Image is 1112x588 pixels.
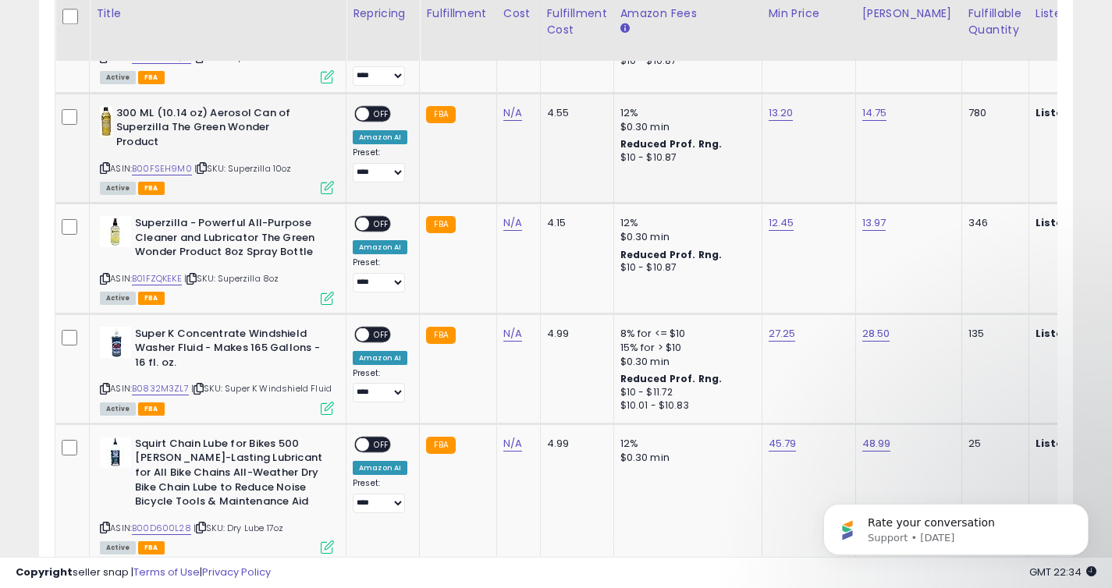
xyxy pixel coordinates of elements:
small: FBA [426,327,455,344]
a: Terms of Use [133,565,200,579]
div: Title [96,5,339,22]
div: $0.30 min [620,355,750,369]
div: seller snap | | [16,565,271,580]
div: Preset: [353,478,407,513]
a: 13.20 [769,105,794,121]
div: Fulfillment [426,5,489,22]
b: Listed Price: [1036,215,1107,230]
div: 346 [968,216,1017,230]
a: 14.75 [862,105,887,121]
img: 41O0XAC3ByL._SL40_.jpg [100,106,112,137]
span: FBA [138,182,165,195]
div: Amazon AI [353,461,407,475]
span: FBA [138,402,165,416]
a: 27.25 [769,326,796,342]
div: Repricing [353,5,413,22]
div: Min Price [769,5,849,22]
span: All listings currently available for purchase on Amazon [100,71,136,84]
span: All listings currently available for purchase on Amazon [100,292,136,305]
a: N/A [503,215,522,231]
b: Superzilla - Powerful All-Purpose Cleaner and Lubricator The Green Wonder Product 8oz Spray Bottle [135,216,325,264]
div: 12% [620,437,750,451]
div: 4.99 [547,327,602,341]
b: Listed Price: [1036,326,1107,341]
span: All listings currently available for purchase on Amazon [100,182,136,195]
small: FBA [426,106,455,123]
small: Amazon Fees. [620,22,630,36]
div: 8% for <= $10 [620,327,750,341]
b: Reduced Prof. Rng. [620,372,723,385]
span: OFF [369,328,394,341]
span: OFF [369,107,394,120]
b: Listed Price: [1036,436,1107,451]
div: ASIN: [100,106,334,193]
a: 28.50 [862,326,890,342]
span: FBA [138,541,165,554]
img: 41RD-VY+w6L._SL40_.jpg [100,327,131,358]
a: B0832M3ZL7 [132,382,189,395]
div: $10 - $10.87 [620,55,750,68]
div: $0.30 min [620,451,750,465]
span: OFF [369,218,394,231]
span: FBA [138,71,165,84]
div: Fulfillment Cost [547,5,607,38]
a: N/A [503,105,522,121]
span: | SKU: Superzilla 10oz [194,162,292,175]
div: $10 - $10.87 [620,151,750,165]
div: ASIN: [100,9,334,82]
a: B01FZQKEKE [132,272,182,285]
div: $0.30 min [620,120,750,134]
span: OFF [369,437,394,451]
div: ASIN: [100,216,334,303]
div: Preset: [353,257,407,292]
div: Amazon Fees [620,5,755,22]
div: 780 [968,106,1017,120]
small: FBA [426,216,455,233]
div: $0.30 min [620,230,750,244]
div: Cost [503,5,534,22]
b: Squirt Chain Lube for Bikes 500 [PERSON_NAME]-Lasting Lubricant for All Bike Chains All-Weather D... [135,437,325,513]
div: 12% [620,106,750,120]
div: $10 - $11.72 [620,386,750,399]
div: [PERSON_NAME] [862,5,955,22]
div: 4.55 [547,106,602,120]
img: 41sp1pDh9kL._SL40_.jpg [100,216,131,247]
div: 4.99 [547,437,602,451]
a: Privacy Policy [202,565,271,579]
div: 15% for > $10 [620,341,750,355]
div: 135 [968,327,1017,341]
span: | SKU: Superzilla 8oz [184,272,279,285]
div: Amazon AI [353,240,407,254]
a: 13.97 [862,215,886,231]
div: 25 [968,437,1017,451]
span: | SKU: Super K Windshield Fluid [191,382,332,395]
span: All listings currently available for purchase on Amazon [100,541,136,554]
strong: Copyright [16,565,73,579]
div: Amazon AI [353,130,407,144]
a: N/A [503,436,522,452]
span: All listings currently available for purchase on Amazon [100,402,136,416]
div: Fulfillable Quantity [968,5,1022,38]
div: $10.01 - $10.83 [620,399,750,413]
div: 12% [620,216,750,230]
b: Reduced Prof. Rng. [620,137,723,151]
div: Amazon AI [353,351,407,365]
a: B00FSEH9M0 [132,162,192,175]
div: ASIN: [100,327,334,413]
a: 48.99 [862,436,891,452]
small: FBA [426,437,455,454]
div: Preset: [353,147,407,182]
span: | SKU: Dry Lube 17oz [194,522,283,534]
a: 12.45 [769,215,794,231]
b: 300 ML (10.14 oz) Aerosol Can of Superzilla The Green Wonder Product [116,106,306,154]
b: Super K Concentrate Windshield Washer Fluid - Makes 165 Gallons - 16 fl. oz. [135,327,325,374]
div: $10 - $10.87 [620,261,750,275]
b: Listed Price: [1036,105,1107,120]
a: B00D600L28 [132,522,191,535]
div: Preset: [353,368,407,403]
iframe: Intercom notifications message [800,471,1112,580]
